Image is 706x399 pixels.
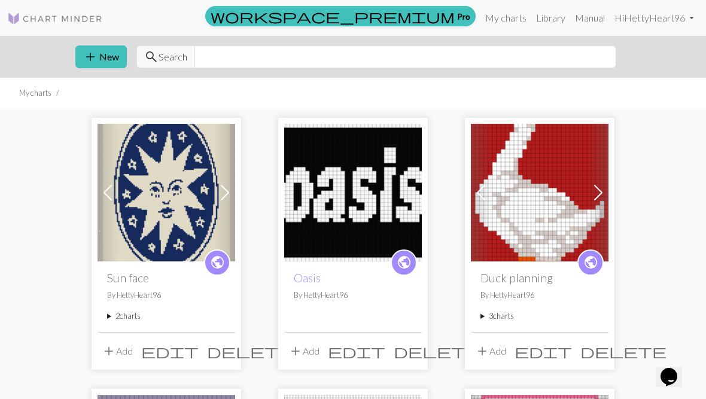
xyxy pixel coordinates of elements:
[284,124,422,261] img: IMG_1684.png
[397,253,412,272] span: public
[294,271,321,285] a: Oasis
[98,185,235,197] a: Copy of IMG_1710.jpeg
[510,340,576,363] button: Edit
[531,6,570,30] a: Library
[102,343,116,360] span: add
[324,340,389,363] button: Edit
[480,6,531,30] a: My charts
[288,343,303,360] span: add
[471,124,608,261] img: Duck planning
[394,343,480,360] span: delete
[207,343,293,360] span: delete
[570,6,610,30] a: Manual
[389,340,484,363] button: Delete
[204,249,230,276] a: public
[471,340,510,363] button: Add
[580,343,667,360] span: delete
[210,251,225,275] i: public
[284,185,422,197] a: IMG_1684.png
[144,48,159,65] span: search
[328,344,385,358] i: Edit
[515,343,572,360] span: edit
[475,343,489,360] span: add
[205,6,476,26] a: Pro
[284,340,324,363] button: Add
[211,8,455,25] span: workspace_premium
[583,251,598,275] i: public
[471,185,608,197] a: Duck planning
[576,340,671,363] button: Delete
[98,124,235,261] img: Copy of IMG_1710.jpeg
[480,310,599,322] summary: 3charts
[203,340,297,363] button: Delete
[480,271,599,285] h2: Duck planning
[397,251,412,275] i: public
[480,290,599,301] p: By HettyHeart96
[391,249,417,276] a: public
[294,290,412,301] p: By HettyHeart96
[141,344,199,358] i: Edit
[328,343,385,360] span: edit
[7,11,103,26] img: Logo
[98,340,137,363] button: Add
[515,344,572,358] i: Edit
[159,50,187,64] span: Search
[75,45,127,68] button: New
[577,249,604,276] a: public
[141,343,199,360] span: edit
[107,290,226,301] p: By HettyHeart96
[210,253,225,272] span: public
[656,351,694,387] iframe: chat widget
[583,253,598,272] span: public
[19,87,51,99] li: My charts
[137,340,203,363] button: Edit
[610,6,699,30] a: HiHettyHeart96
[107,271,226,285] h2: Sun face
[107,310,226,322] summary: 2charts
[83,48,98,65] span: add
